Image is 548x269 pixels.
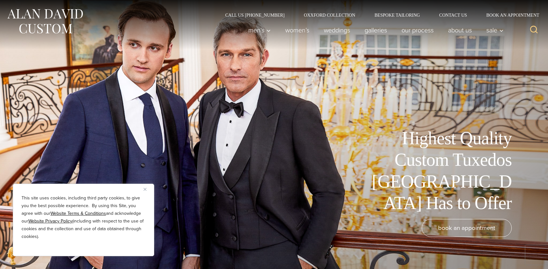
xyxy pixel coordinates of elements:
a: Contact Us [429,13,477,17]
nav: Primary Navigation [241,24,507,37]
span: Sale [486,27,504,33]
h1: Highest Quality Custom Tuxedos [GEOGRAPHIC_DATA] Has to Offer [367,128,512,214]
button: Close [144,185,151,193]
button: View Search Form [526,22,542,38]
span: Men’s [248,27,271,33]
a: Website Terms & Conditions [50,210,106,217]
img: Close [144,188,146,191]
a: Website Privacy Policy [28,218,72,224]
a: Bespoke Tailoring [365,13,429,17]
a: Oxxford Collection [294,13,365,17]
nav: Secondary Navigation [216,13,542,17]
a: Call Us [PHONE_NUMBER] [216,13,294,17]
a: Book an Appointment [477,13,542,17]
a: book an appointment [422,219,512,237]
span: book an appointment [438,223,495,232]
a: Our Process [394,24,441,37]
a: Women’s [278,24,317,37]
a: About Us [441,24,479,37]
a: Galleries [358,24,394,37]
p: This site uses cookies, including third party cookies, to give you the best possible experience. ... [22,194,146,240]
a: weddings [317,24,358,37]
img: Alan David Custom [6,7,84,36]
